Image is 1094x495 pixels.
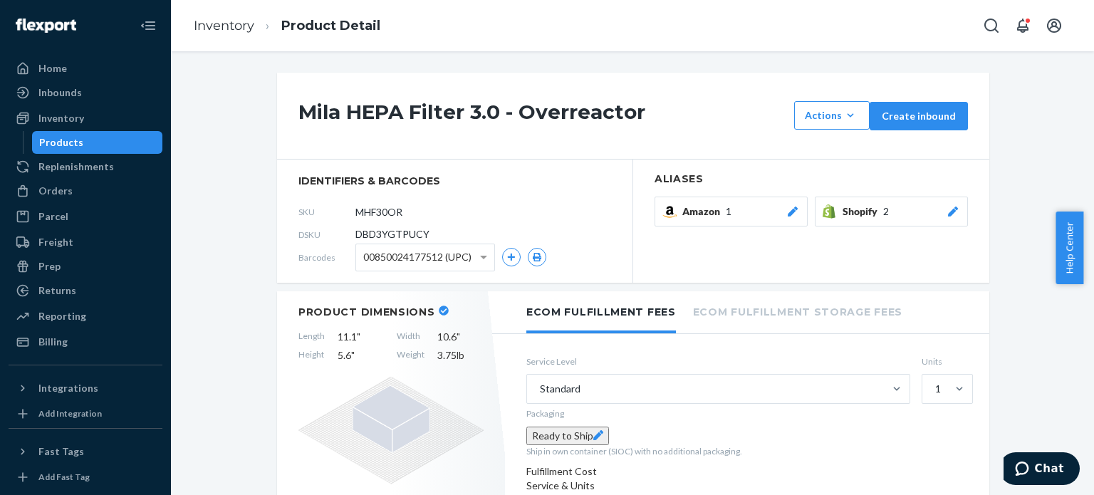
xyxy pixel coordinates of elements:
span: " [457,330,460,343]
span: SKU [298,206,355,218]
span: Length [298,330,325,344]
a: Product Detail [281,18,380,33]
span: identifiers & barcodes [298,174,611,188]
a: Replenishments [9,155,162,178]
span: DSKU [298,229,355,241]
a: Parcel [9,205,162,228]
div: Inbounds [38,85,82,100]
button: Open notifications [1009,11,1037,40]
h2: Product Dimensions [298,306,435,318]
button: Actions [794,101,870,130]
div: Add Integration [38,407,102,420]
button: Help Center [1056,212,1083,284]
a: Home [9,57,162,80]
div: Inventory [38,111,84,125]
li: Ecom Fulfillment Fees [526,291,676,333]
div: Billing [38,335,68,349]
a: Billing [9,330,162,353]
div: Standard [540,382,580,396]
div: Parcel [38,209,68,224]
label: Units [922,355,968,368]
div: Add Fast Tag [38,471,90,483]
div: Fast Tags [38,444,84,459]
a: Add Fast Tag [9,469,162,486]
div: Actions [805,108,859,123]
div: Integrations [38,381,98,395]
p: Packaging [526,407,968,420]
ol: breadcrumbs [182,5,392,47]
button: Fast Tags [9,440,162,463]
button: Open account menu [1040,11,1068,40]
a: Inventory [194,18,254,33]
input: Standard [538,382,540,396]
button: Close Navigation [134,11,162,40]
span: Weight [397,348,424,363]
span: 00850024177512 (UPC) [363,245,472,269]
p: Service & Units [526,479,968,493]
span: Width [397,330,424,344]
div: Fulfillment Cost [526,464,968,479]
span: Barcodes [298,251,355,264]
div: Prep [38,259,61,273]
div: Home [38,61,67,75]
a: Products [32,131,163,154]
a: Inventory [9,107,162,130]
span: 1 [726,204,731,219]
div: Replenishments [38,160,114,174]
span: 11.1 [338,330,384,344]
button: Integrations [9,377,162,400]
span: DBD3YGTPUCY [355,227,429,241]
button: Amazon1 [655,197,808,226]
span: 10.6 [437,330,484,344]
a: Returns [9,279,162,302]
button: Open Search Box [977,11,1006,40]
a: Prep [9,255,162,278]
span: " [357,330,360,343]
a: Orders [9,179,162,202]
div: Orders [38,184,73,198]
input: 1 [934,382,935,396]
button: Shopify2 [815,197,968,226]
h2: Aliases [655,174,968,184]
iframe: Opens a widget where you can chat to one of our agents [1004,452,1080,488]
button: Ready to Ship [526,427,609,445]
span: 2 [883,204,889,219]
a: Add Integration [9,405,162,422]
span: Shopify [843,204,883,219]
a: Reporting [9,305,162,328]
label: Service Level [526,355,910,368]
span: " [351,349,355,361]
span: 5.6 [338,348,384,363]
div: Reporting [38,309,86,323]
div: Returns [38,283,76,298]
a: Freight [9,231,162,254]
h1: Mila HEPA Filter 3.0 - Overreactor [298,101,787,130]
img: Flexport logo [16,19,76,33]
div: 1 [935,382,941,396]
p: Ship in own container (SIOC) with no additional packaging. [526,445,968,457]
div: Products [39,135,83,150]
li: Ecom Fulfillment Storage Fees [693,291,902,330]
div: Freight [38,235,73,249]
a: Inbounds [9,81,162,104]
button: Create inbound [870,102,968,130]
span: Amazon [682,204,726,219]
span: Height [298,348,325,363]
span: 3.75 lb [437,348,484,363]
